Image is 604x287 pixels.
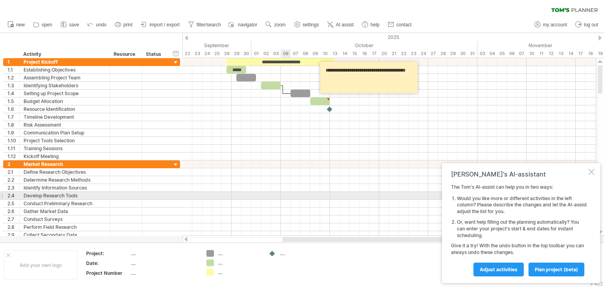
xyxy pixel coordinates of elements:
div: Budget Allocation [24,98,106,105]
a: contact [386,20,414,30]
div: [PERSON_NAME]'s AI-assistant [451,170,587,178]
div: 1.11 [7,145,19,152]
span: open [42,22,52,28]
div: Friday, 14 November 2025 [566,50,576,58]
span: Adjust activities [480,267,517,272]
div: Tuesday, 30 September 2025 [241,50,251,58]
div: 1.4 [7,90,19,97]
div: 2.6 [7,208,19,215]
div: Develop Research Tools [24,192,106,199]
div: Resource [114,50,138,58]
div: Friday, 26 September 2025 [222,50,232,58]
div: 2.7 [7,215,19,223]
div: Tuesday, 28 October 2025 [438,50,448,58]
div: Project Number [86,270,129,276]
div: 2.5 [7,200,19,207]
div: Monday, 6 October 2025 [281,50,291,58]
div: .... [131,260,197,267]
span: help [370,22,379,28]
a: import / export [139,20,182,30]
div: Project Tools Selection [24,137,106,144]
div: Friday, 7 November 2025 [517,50,527,58]
div: Market Research [24,160,106,168]
span: AI assist [336,22,354,28]
div: Wednesday, 8 October 2025 [300,50,310,58]
li: Or, want help filling out the planning automatically? You can enter your project's start & end da... [457,219,587,239]
div: Thursday, 16 October 2025 [359,50,369,58]
div: Friday, 10 October 2025 [320,50,330,58]
div: Thursday, 13 November 2025 [556,50,566,58]
div: Resource Identification [24,105,106,113]
div: Wednesday, 29 October 2025 [448,50,458,58]
span: new [16,22,25,28]
div: Tuesday, 23 September 2025 [192,50,202,58]
div: Project: [86,250,129,257]
div: Project Kickoff [24,58,106,66]
div: Monday, 29 September 2025 [232,50,241,58]
a: AI assist [325,20,356,30]
div: .... [131,270,197,276]
div: Tuesday, 18 November 2025 [586,50,595,58]
div: 1.2 [7,74,19,81]
div: Timeline Development [24,113,106,121]
div: 1.9 [7,129,19,136]
div: Wednesday, 22 October 2025 [399,50,409,58]
a: log out [573,20,600,30]
div: Wednesday, 1 October 2025 [251,50,261,58]
div: Tuesday, 11 November 2025 [536,50,546,58]
div: Add your own logo [4,250,77,280]
div: Friday, 3 October 2025 [271,50,281,58]
div: 1.10 [7,137,19,144]
a: zoom [263,20,288,30]
div: Training Sessions [24,145,106,152]
div: Monday, 20 October 2025 [379,50,389,58]
a: navigator [227,20,260,30]
span: settings [303,22,319,28]
div: Thursday, 23 October 2025 [409,50,418,58]
div: Friday, 24 October 2025 [418,50,428,58]
div: Thursday, 30 October 2025 [458,50,468,58]
div: Define Research Objectives [24,168,106,176]
span: undo [96,22,107,28]
div: October 2025 [251,41,477,50]
div: .... [131,250,197,257]
div: .... [218,259,261,266]
div: Thursday, 2 October 2025 [261,50,271,58]
div: 2 [7,160,19,168]
div: Conduct Preliminary Research [24,200,106,207]
div: .... [218,269,261,276]
div: Conduct Surveys [24,215,106,223]
a: my account [532,20,569,30]
div: 2.3 [7,184,19,191]
div: Thursday, 25 September 2025 [212,50,222,58]
span: plan project (beta) [535,267,578,272]
div: 1 [7,58,19,66]
div: Date: [86,260,129,267]
li: Would you like more or different activities in the left column? Please describe the changes and l... [457,195,587,215]
div: Tuesday, 4 November 2025 [487,50,497,58]
div: 1.6 [7,105,19,113]
div: Monday, 17 November 2025 [576,50,586,58]
span: print [123,22,133,28]
div: Tuesday, 7 October 2025 [291,50,300,58]
a: new [6,20,27,30]
a: save [59,20,81,30]
div: Gather Market Data [24,208,106,215]
div: Identify Information Sources [24,184,106,191]
a: Adjust activities [473,263,524,276]
div: 1.8 [7,121,19,129]
div: Tuesday, 14 October 2025 [340,50,350,58]
span: save [69,22,79,28]
a: plan project (beta) [528,263,584,276]
div: Perform Field Research [24,223,106,231]
div: Kickoff Meeting [24,153,106,160]
div: Wednesday, 12 November 2025 [546,50,556,58]
span: navigator [238,22,257,28]
div: Wednesday, 5 November 2025 [497,50,507,58]
span: contact [396,22,412,28]
div: Establishing Objectives [24,66,106,74]
div: Assembling Project Team [24,74,106,81]
div: Determine Research Methods [24,176,106,184]
div: The Tom's AI-assist can help you in two ways: Give it a try! With the undo button in the top tool... [451,184,587,276]
a: filter/search [186,20,223,30]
